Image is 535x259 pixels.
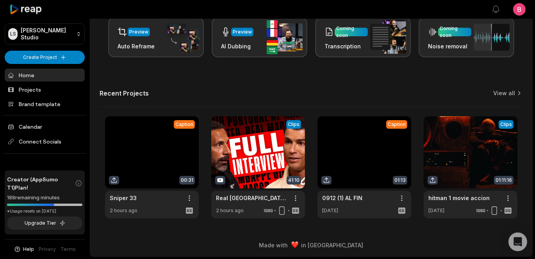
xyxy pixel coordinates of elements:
img: heart emoji [291,241,298,248]
a: Home [5,69,85,82]
div: 188 remaining minutes [7,194,82,202]
div: Preview [233,28,252,35]
img: transcription.png [370,20,406,54]
div: Coming soon [440,25,470,39]
span: Creator (AppSumo T1) Plan! [7,175,75,192]
img: noise_removal.png [474,24,510,51]
div: *Usage resets on [DATE] [7,208,82,214]
a: Sniper 33 [110,194,137,202]
span: Help [23,246,34,253]
a: Projects [5,83,85,96]
a: Terms [61,246,76,253]
a: Privacy [39,246,56,253]
div: LS [8,28,18,40]
img: ai_dubbing.png [267,20,303,54]
img: auto_reframe.png [163,22,199,53]
h3: Auto Reframe [118,42,155,50]
button: Help [14,246,34,253]
a: hitman 1 movie accion [428,194,490,202]
button: Create Project [5,51,85,64]
h3: Transcription [325,42,368,50]
a: Calendar [5,120,85,133]
a: Brand template [5,98,85,110]
a: 0912 (1) AL FIN [322,194,362,202]
div: Made with in [GEOGRAPHIC_DATA] [97,241,525,249]
p: [PERSON_NAME] Studio [21,27,73,41]
a: Real [GEOGRAPHIC_DATA], [GEOGRAPHIC_DATA] United, Euro 24… I tell everything to [PERSON_NAME] [216,194,288,202]
h3: Noise removal [428,42,471,50]
a: View all [493,89,515,97]
button: Upgrade Tier [7,216,82,230]
div: Open Intercom Messenger [508,232,527,251]
h3: AI Dubbing [221,42,253,50]
h2: Recent Projects [100,89,149,97]
div: Coming soon [336,25,366,39]
span: Connect Socials [5,135,85,149]
div: Preview [129,28,148,35]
